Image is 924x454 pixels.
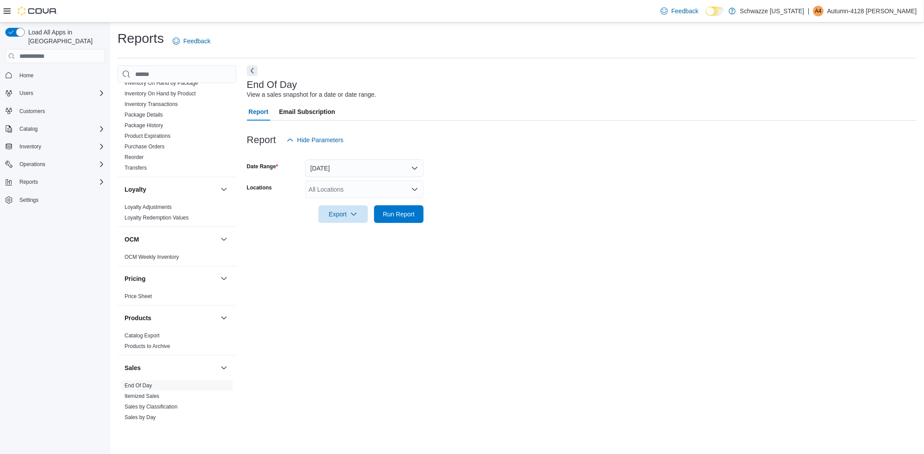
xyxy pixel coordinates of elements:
[219,363,229,373] button: Sales
[247,184,272,191] label: Locations
[305,159,424,177] button: [DATE]
[125,403,178,410] span: Sales by Classification
[125,133,170,139] a: Product Expirations
[117,30,164,47] h1: Reports
[125,111,163,118] span: Package Details
[117,252,236,266] div: OCM
[125,382,152,389] a: End Of Day
[16,159,105,170] span: Operations
[169,32,214,50] a: Feedback
[219,184,229,195] button: Loyalty
[16,194,105,205] span: Settings
[19,161,45,168] span: Operations
[18,7,57,15] img: Cova
[2,68,109,81] button: Home
[16,177,105,187] span: Reports
[16,195,42,205] a: Settings
[706,7,724,16] input: Dark Mode
[125,132,170,140] span: Product Expirations
[2,158,109,170] button: Operations
[125,393,159,400] span: Itemized Sales
[2,176,109,188] button: Reports
[125,343,170,349] a: Products to Archive
[297,136,344,144] span: Hide Parameters
[125,164,147,171] span: Transfers
[25,28,105,45] span: Load All Apps in [GEOGRAPHIC_DATA]
[125,382,152,389] span: End Of Day
[125,112,163,118] a: Package Details
[16,70,37,81] a: Home
[16,88,105,98] span: Users
[125,343,170,350] span: Products to Archive
[125,274,145,283] h3: Pricing
[125,165,147,171] a: Transfers
[2,140,109,153] button: Inventory
[125,90,196,97] span: Inventory On Hand by Product
[19,197,38,204] span: Settings
[383,210,415,219] span: Run Report
[16,106,105,117] span: Customers
[125,80,198,86] a: Inventory On Hand by Package
[125,314,151,322] h3: Products
[657,2,702,20] a: Feedback
[19,72,34,79] span: Home
[125,204,172,211] span: Loyalty Adjustments
[19,108,45,115] span: Customers
[125,154,144,160] a: Reorder
[247,135,276,145] h3: Report
[125,332,159,339] span: Catalog Export
[249,103,269,121] span: Report
[183,37,210,45] span: Feedback
[16,141,105,152] span: Inventory
[247,90,376,99] div: View a sales snapshot for a date or date range.
[16,88,37,98] button: Users
[125,254,179,260] a: OCM Weekly Inventory
[117,291,236,305] div: Pricing
[125,214,189,221] span: Loyalty Redemption Values
[219,234,229,245] button: OCM
[16,159,49,170] button: Operations
[19,125,38,132] span: Catalog
[19,143,41,150] span: Inventory
[125,122,163,129] a: Package History
[117,202,236,227] div: Loyalty
[125,393,159,399] a: Itemized Sales
[117,46,236,177] div: Inventory
[125,144,165,150] a: Purchase Orders
[16,124,41,134] button: Catalog
[125,363,141,372] h3: Sales
[125,101,178,107] a: Inventory Transactions
[740,6,805,16] p: Schwazze [US_STATE]
[125,274,217,283] button: Pricing
[125,235,217,244] button: OCM
[16,141,45,152] button: Inventory
[827,6,917,16] p: Autumn-4128 [PERSON_NAME]
[2,105,109,117] button: Customers
[374,205,424,223] button: Run Report
[16,177,42,187] button: Reports
[813,6,824,16] div: Autumn-4128 Mares
[125,333,159,339] a: Catalog Export
[125,404,178,410] a: Sales by Classification
[808,6,810,16] p: |
[247,79,297,90] h3: End Of Day
[2,193,109,206] button: Settings
[125,293,152,299] a: Price Sheet
[411,186,418,193] button: Open list of options
[125,253,179,261] span: OCM Weekly Inventory
[125,235,139,244] h3: OCM
[125,414,156,420] a: Sales by Day
[318,205,368,223] button: Export
[247,65,258,76] button: Next
[19,90,33,97] span: Users
[815,6,822,16] span: A4
[19,178,38,185] span: Reports
[125,79,198,87] span: Inventory On Hand by Package
[279,103,335,121] span: Email Subscription
[125,91,196,97] a: Inventory On Hand by Product
[671,7,698,15] span: Feedback
[125,143,165,150] span: Purchase Orders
